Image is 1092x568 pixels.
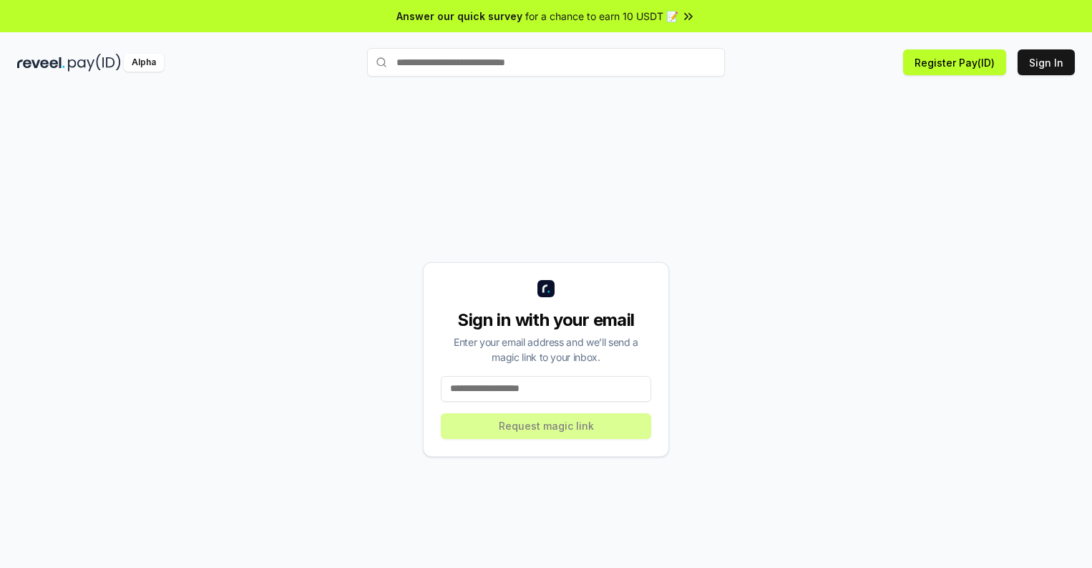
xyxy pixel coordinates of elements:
div: Enter your email address and we’ll send a magic link to your inbox. [441,334,651,365]
button: Register Pay(ID) [903,49,1006,75]
span: Answer our quick survey [396,9,522,24]
div: Sign in with your email [441,309,651,332]
img: logo_small [537,280,555,297]
img: reveel_dark [17,54,65,72]
img: pay_id [68,54,121,72]
button: Sign In [1018,49,1075,75]
div: Alpha [124,54,164,72]
span: for a chance to earn 10 USDT 📝 [525,9,678,24]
